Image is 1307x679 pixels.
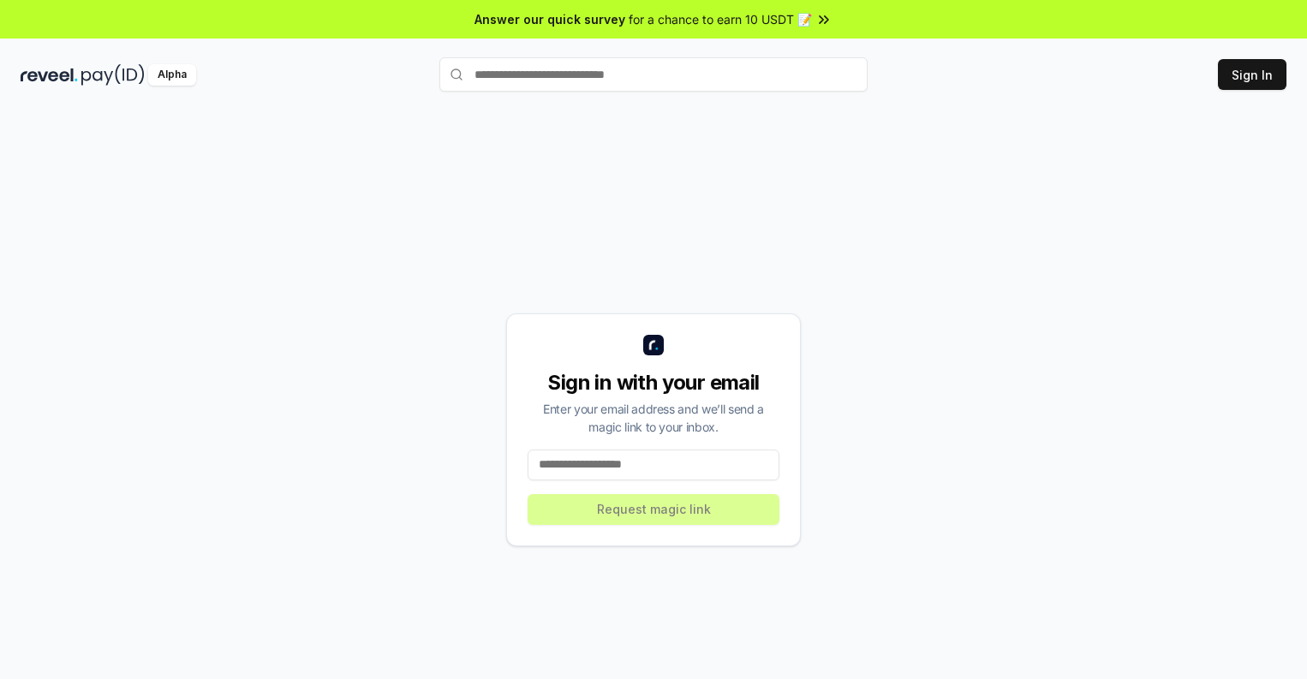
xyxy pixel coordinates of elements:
[1218,59,1286,90] button: Sign In
[148,64,196,86] div: Alpha
[643,335,664,355] img: logo_small
[21,64,78,86] img: reveel_dark
[474,10,625,28] span: Answer our quick survey
[629,10,812,28] span: for a chance to earn 10 USDT 📝
[528,369,779,396] div: Sign in with your email
[81,64,145,86] img: pay_id
[528,400,779,436] div: Enter your email address and we’ll send a magic link to your inbox.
